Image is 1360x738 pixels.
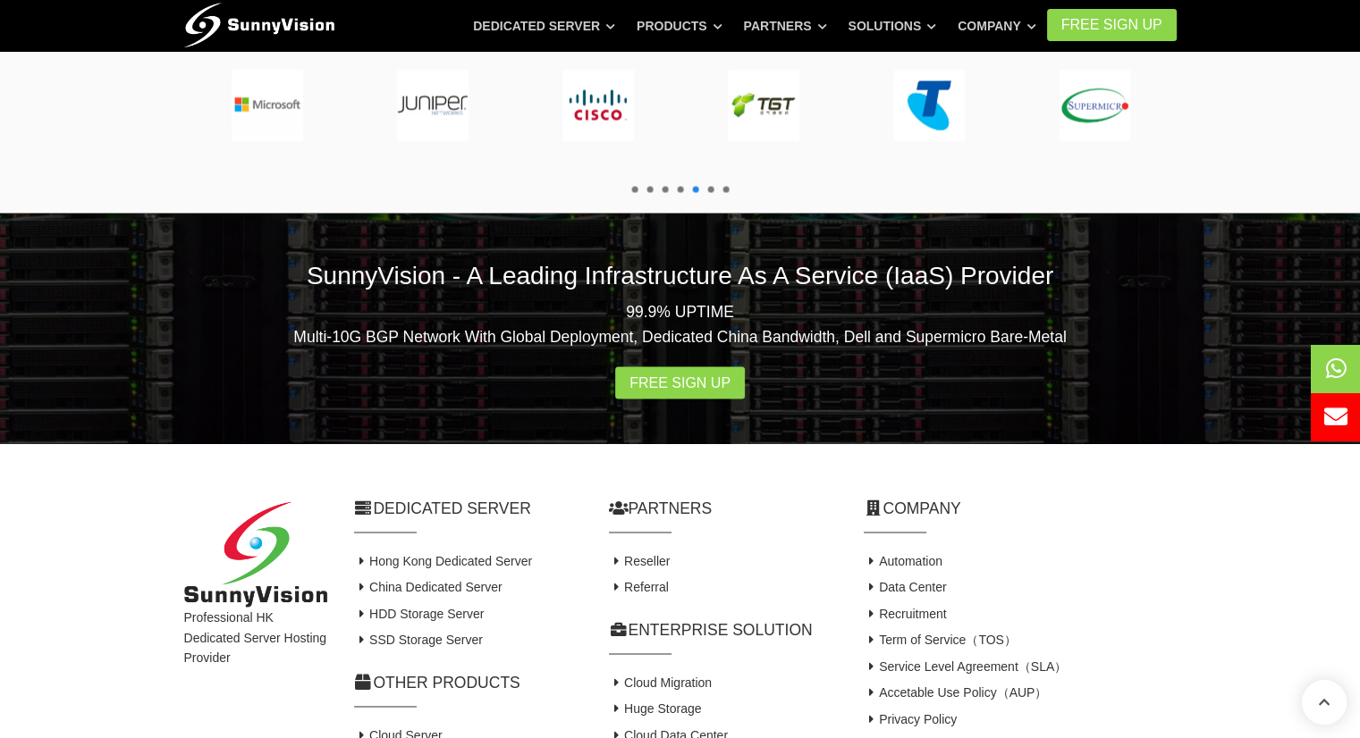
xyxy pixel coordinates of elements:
img: cisco-150.png [562,69,634,140]
a: Partners [744,10,827,42]
a: China Dedicated Server [354,579,503,593]
a: Automation [864,553,942,567]
a: Products [637,10,722,42]
img: microsoft-150.png [232,69,303,140]
a: Data Center [864,579,947,593]
h2: Company [864,497,1177,519]
p: 99.9% UPTIME Multi-10G BGP Network With Global Deployment, Dedicated China Bandwidth, Dell and Su... [184,298,1177,348]
img: tgs-150.png [728,69,799,140]
a: Accetable Use Policy（AUP） [864,684,1048,699]
h2: Dedicated Server [354,497,582,519]
a: Service Level Agreement（SLA） [864,658,1068,673]
h2: Enterprise Solution [609,618,837,641]
a: HDD Storage Server [354,606,485,620]
a: Company [958,10,1036,42]
a: Privacy Policy [864,711,958,725]
a: Reseller [609,553,671,567]
a: Cloud Migration [609,675,713,689]
img: supermicro-150.png [1059,69,1130,140]
a: Dedicated Server [473,10,615,42]
img: SunnyVision Limited [184,501,327,608]
img: juniper-150.png [397,69,469,140]
h2: Other Products [354,671,582,693]
a: SSD Storage Server [354,632,483,646]
img: telstra-150.png [893,69,965,140]
a: Referral [609,579,669,593]
a: Huge Storage [609,700,702,715]
a: Free Sign Up [615,366,745,398]
a: Term of Service（TOS） [864,632,1017,646]
h2: SunnyVision - A Leading Infrastructure As A Service (IaaS) Provider [184,257,1177,292]
a: FREE Sign Up [1047,9,1177,41]
a: Solutions [848,10,936,42]
a: Recruitment [864,606,947,620]
h2: Partners [609,497,837,519]
a: Hong Kong Dedicated Server [354,553,533,567]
